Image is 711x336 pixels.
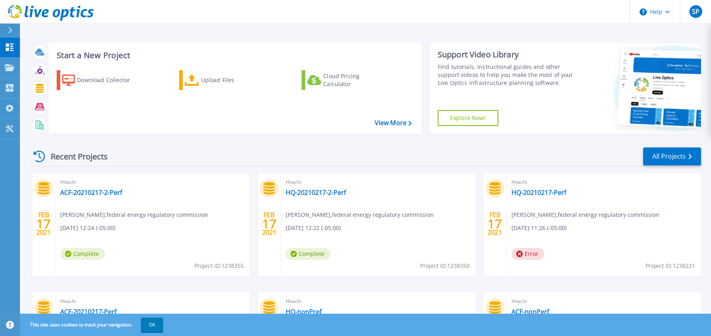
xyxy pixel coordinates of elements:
span: Project ID: 1238350 [420,261,470,270]
div: Download Collector [77,72,141,88]
span: Hitachi [286,178,470,187]
span: Hitachi [60,178,245,187]
span: Hitachi [60,297,245,306]
span: [DATE] 11:26 (-05:00) [512,224,567,232]
span: [PERSON_NAME] , federal energy regulatory commission [512,210,660,219]
span: Complete [286,248,330,260]
div: Support Video Library [438,49,575,60]
a: Cloud Pricing Calculator [302,70,391,90]
span: Hitachi [286,297,470,306]
a: Explore Now! [438,110,498,126]
div: Upload Files [201,72,265,88]
span: SP [692,8,699,15]
span: [PERSON_NAME] , federal energy regulatory commission [60,210,208,219]
a: ACF-20210217-2-Perf [60,189,122,196]
span: [PERSON_NAME] , federal energy regulatory commission [286,210,434,219]
div: FEB 2021 [262,209,277,238]
a: ACF-nonPerf [512,308,549,316]
span: [DATE] 12:22 (-05:00) [286,224,341,232]
span: [DATE] 12:24 (-05:00) [60,224,115,232]
h3: Start a New Project [57,51,411,60]
span: Project ID: 1238221 [646,261,695,270]
span: Error [512,248,544,260]
a: ACF-20210217-Perf [60,308,117,316]
a: Upload Files [179,70,268,90]
span: 17 [488,220,502,227]
span: This site uses cookies to track your navigation. [22,318,163,332]
a: View More [375,119,412,127]
div: Recent Projects [31,147,118,166]
span: Hitachi [512,178,696,187]
a: All Projects [643,147,701,165]
div: Cloud Pricing Calculator [323,72,387,88]
button: OK [141,318,163,332]
a: Download Collector [57,70,146,90]
div: FEB 2021 [487,209,502,238]
a: HQ-20210217-2-Perf [286,189,346,196]
span: Hitachi [512,297,696,306]
span: Complete [60,248,105,260]
span: 17 [36,220,51,227]
a: HQ-nonPref [286,308,322,316]
div: FEB 2021 [36,209,51,238]
div: Find tutorials, instructional guides and other support videos to help you make the most of your L... [438,63,575,87]
a: HQ-20210217-Perf [512,189,566,196]
span: 17 [262,220,276,227]
span: Project ID: 1238355 [194,261,244,270]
